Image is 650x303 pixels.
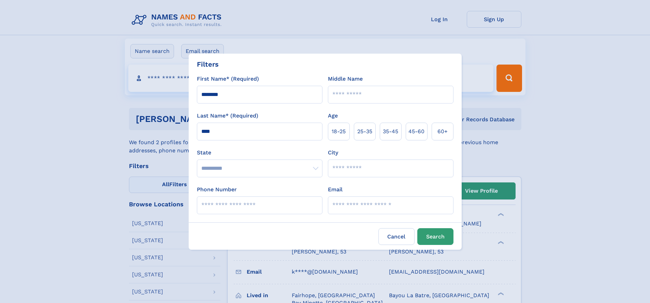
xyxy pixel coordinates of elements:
[437,127,448,136] span: 60+
[328,75,363,83] label: Middle Name
[408,127,424,136] span: 45‑60
[197,75,259,83] label: First Name* (Required)
[197,185,237,194] label: Phone Number
[197,59,219,69] div: Filters
[332,127,346,136] span: 18‑25
[357,127,372,136] span: 25‑35
[197,112,258,120] label: Last Name* (Required)
[197,149,322,157] label: State
[328,185,343,194] label: Email
[328,112,338,120] label: Age
[328,149,338,157] label: City
[383,127,398,136] span: 35‑45
[378,228,415,245] label: Cancel
[417,228,453,245] button: Search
